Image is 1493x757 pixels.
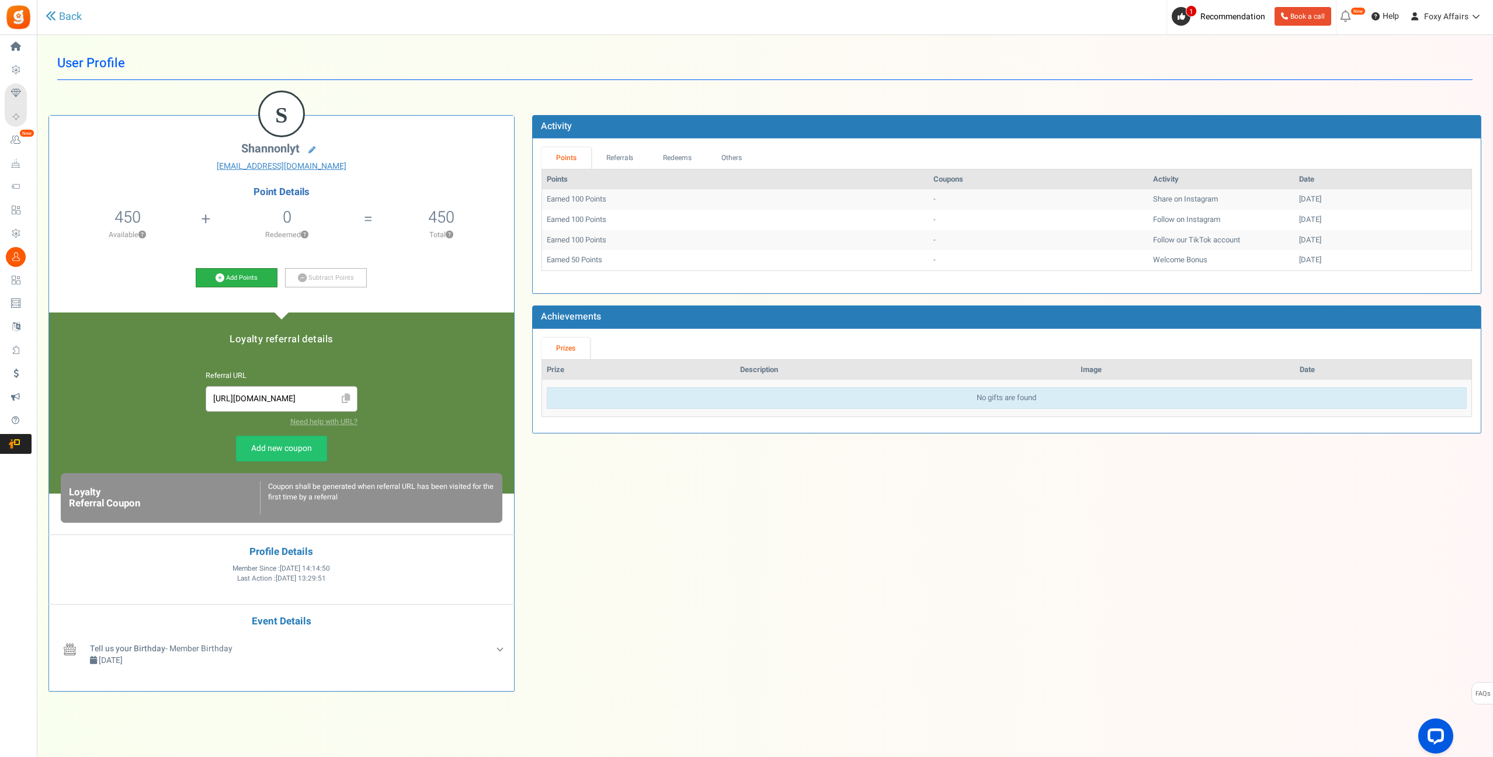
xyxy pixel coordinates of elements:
[547,387,1467,409] div: No gifts are found
[707,147,757,169] a: Others
[19,129,34,137] em: New
[232,564,330,574] span: Member Since :
[446,231,453,239] button: ?
[929,250,1148,270] td: -
[69,487,260,509] h6: Loyalty Referral Coupon
[1350,7,1366,15] em: New
[1299,194,1467,205] div: [DATE]
[1148,250,1294,270] td: Welcome Bonus
[929,230,1148,251] td: -
[280,564,330,574] span: [DATE] 14:14:50
[58,547,505,558] h4: Profile Details
[337,389,356,409] span: Click to Copy
[5,130,32,150] a: New
[929,210,1148,230] td: -
[61,334,502,345] h5: Loyalty referral details
[99,654,123,666] span: [DATE]
[90,643,165,655] b: Tell us your Birthday
[1148,189,1294,210] td: Share on Instagram
[285,268,367,288] a: Subtract Points
[236,436,327,461] a: Add new coupon
[542,250,929,270] td: Earned 50 Points
[1380,11,1399,22] span: Help
[1076,360,1294,380] th: Image
[929,169,1148,190] th: Coupons
[1200,11,1265,23] span: Recommendation
[1148,210,1294,230] td: Follow on Instagram
[542,210,929,230] td: Earned 100 Points
[1367,7,1404,26] a: Help
[290,416,357,427] a: Need help with URL?
[374,230,508,240] p: Total
[542,360,735,380] th: Prize
[5,4,32,30] img: Gratisfaction
[1424,11,1468,23] span: Foxy Affairs
[138,231,146,239] button: ?
[260,481,494,515] div: Coupon shall be generated when referral URL has been visited for the first time by a referral
[541,310,601,324] b: Achievements
[735,360,1076,380] th: Description
[1172,7,1270,26] a: 1 Recommendation
[1148,230,1294,251] td: Follow our TikTok account
[541,147,592,169] a: Points
[57,47,1473,80] h1: User Profile
[49,187,514,197] h4: Point Details
[114,206,141,229] span: 450
[260,92,303,138] figcaption: S
[1148,169,1294,190] th: Activity
[1295,360,1471,380] th: Date
[428,209,454,226] h5: 450
[196,268,277,288] a: Add Points
[211,230,362,240] p: Redeemed
[58,161,505,172] a: [EMAIL_ADDRESS][DOMAIN_NAME]
[648,147,707,169] a: Redeems
[276,574,326,584] span: [DATE] 13:29:51
[1186,5,1197,17] span: 1
[1294,169,1471,190] th: Date
[301,231,308,239] button: ?
[55,230,200,240] p: Available
[1299,235,1467,246] div: [DATE]
[206,372,357,380] h6: Referral URL
[1299,255,1467,266] div: [DATE]
[283,209,291,226] h5: 0
[1275,7,1331,26] a: Book a call
[58,616,505,627] h4: Event Details
[1475,683,1491,705] span: FAQs
[542,230,929,251] td: Earned 100 Points
[1299,214,1467,225] div: [DATE]
[237,574,326,584] span: Last Action :
[541,338,591,359] a: Prizes
[90,643,232,655] span: - Member Birthday
[541,119,572,133] b: Activity
[591,147,648,169] a: Referrals
[241,140,300,157] span: shannonlyt
[929,189,1148,210] td: -
[542,189,929,210] td: Earned 100 Points
[542,169,929,190] th: Points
